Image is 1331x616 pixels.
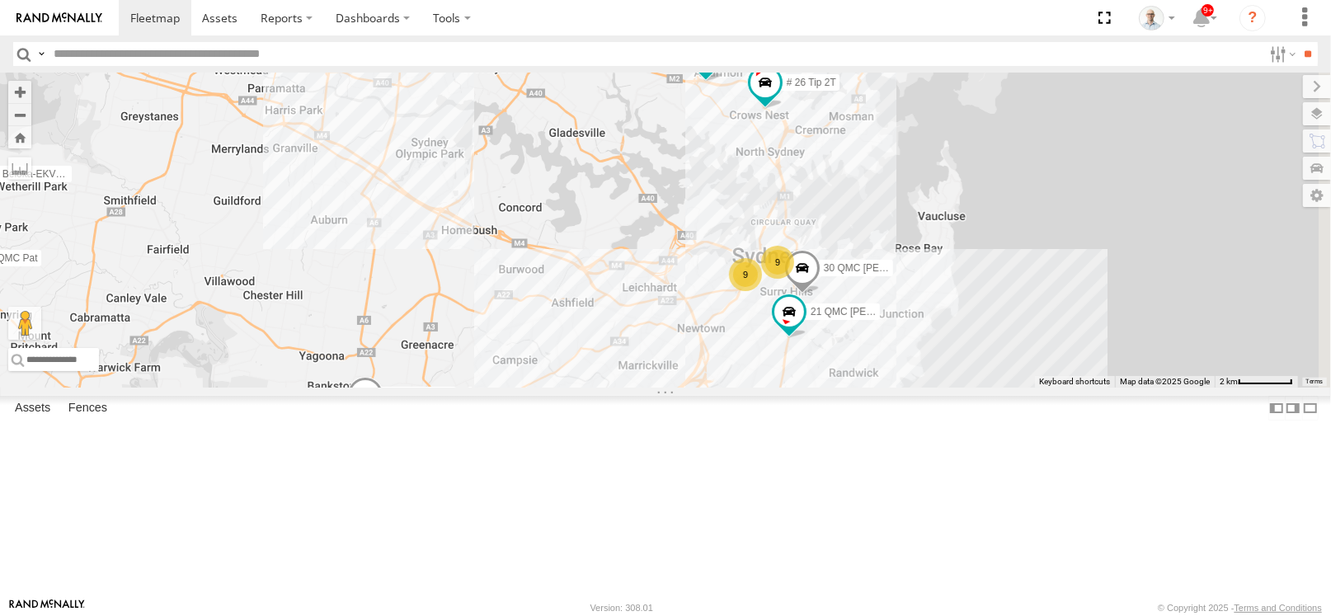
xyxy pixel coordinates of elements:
span: 21 QMC [PERSON_NAME] [811,307,932,318]
label: Search Query [35,42,48,66]
i: ? [1239,5,1266,31]
a: Visit our Website [9,600,85,616]
button: Zoom Home [8,126,31,148]
img: rand-logo.svg [16,12,102,24]
a: Terms and Conditions [1235,603,1322,613]
label: Measure [8,157,31,180]
div: 9 [761,246,794,279]
label: Search Filter Options [1263,42,1299,66]
div: Kurt Byers [1133,6,1181,31]
label: Dock Summary Table to the Right [1285,396,1301,420]
button: Keyboard shortcuts [1039,376,1110,388]
label: Fences [60,397,115,420]
div: © Copyright 2025 - [1158,603,1322,613]
span: 2 km [1220,377,1238,386]
div: Version: 308.01 [590,603,653,613]
label: Hide Summary Table [1302,396,1319,420]
button: Map Scale: 2 km per 63 pixels [1215,376,1298,388]
label: Dock Summary Table to the Left [1268,396,1285,420]
button: Zoom out [8,103,31,126]
a: Terms (opens in new tab) [1306,379,1324,385]
label: Map Settings [1303,184,1331,207]
span: 30 QMC [PERSON_NAME] [824,262,945,274]
span: Beloka-EKV93V [2,168,73,180]
span: Map data ©2025 Google [1120,377,1210,386]
label: Assets [7,397,59,420]
button: Zoom in [8,81,31,103]
button: Drag Pegman onto the map to open Street View [8,307,41,340]
span: # 26 Tip 2T [787,77,836,88]
div: 9 [729,258,762,291]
